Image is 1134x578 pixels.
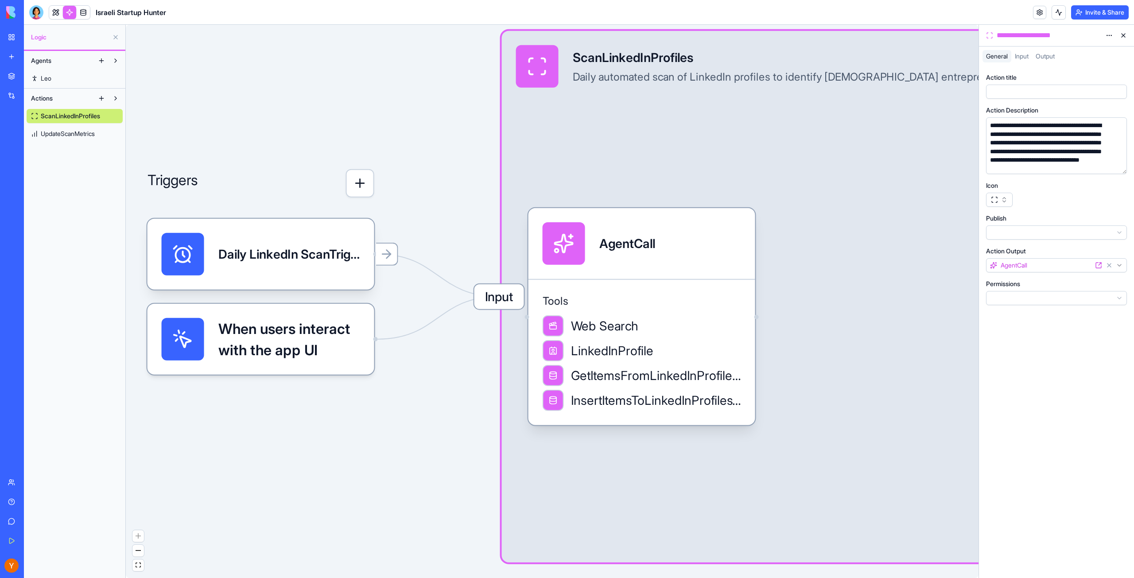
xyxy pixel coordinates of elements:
[378,297,498,339] g: Edge from UI_TRIGGERS to 68c2d33ab6dd6ac2c12bf1b0
[986,247,1026,256] label: Action Output
[1036,52,1055,60] span: Output
[1015,52,1029,60] span: Input
[132,545,144,557] button: zoom out
[27,54,94,68] button: Agents
[41,74,51,83] span: Leo
[986,181,998,190] label: Icon
[599,235,655,252] div: AgentCall
[148,169,198,198] p: Triggers
[31,56,51,65] span: Agents
[4,559,19,573] img: ACg8ocKKmw1B5YjjdIxTReIFLpjOIn1ULGa3qRQpM8Mt_L5JmWuBbQ=s96-c
[986,73,1017,82] label: Action title
[148,304,374,375] div: When users interact with the app UI
[27,91,94,105] button: Actions
[148,219,374,290] div: Daily LinkedIn ScanTrigger
[571,392,741,409] span: InsertItemsToLinkedInProfilesTable
[6,6,61,19] img: logo
[378,254,498,297] g: Edge from 68c2d35181a46bf5c594f877 to 68c2d33ab6dd6ac2c12bf1b0
[573,49,1104,66] div: ScanLinkedInProfiles
[571,367,741,384] span: GetItemsFromLinkedInProfilesTable
[41,129,95,138] span: UpdateScanMetrics
[986,279,1020,288] label: Permissions
[218,245,360,263] div: Daily LinkedIn ScanTrigger
[528,208,755,425] div: AgentCallToolsWeb SearchLinkedInProfileGetItemsFromLinkedInProfilesTableInsertItemsToLinkedInProf...
[218,318,360,361] span: When users interact with the app UI
[543,294,741,308] span: Tools
[1071,5,1129,19] button: Invite & Share
[132,559,144,571] button: fit view
[148,112,374,375] div: Triggers
[986,106,1038,115] label: Action Description
[986,214,1006,223] label: Publish
[986,52,1008,60] span: General
[31,33,109,42] span: Logic
[27,109,123,123] a: ScanLinkedInProfiles
[31,94,53,103] span: Actions
[27,127,123,141] a: UpdateScanMetrics
[41,112,100,120] span: ScanLinkedInProfiles
[571,317,638,335] span: Web Search
[573,70,1104,84] div: Daily automated scan of LinkedIn profiles to identify [DEMOGRAPHIC_DATA] entrepreneurs working on...
[474,284,524,309] span: Input
[96,7,166,18] span: Israeli Startup Hunter
[27,71,123,85] a: Leo
[571,342,653,360] span: LinkedInProfile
